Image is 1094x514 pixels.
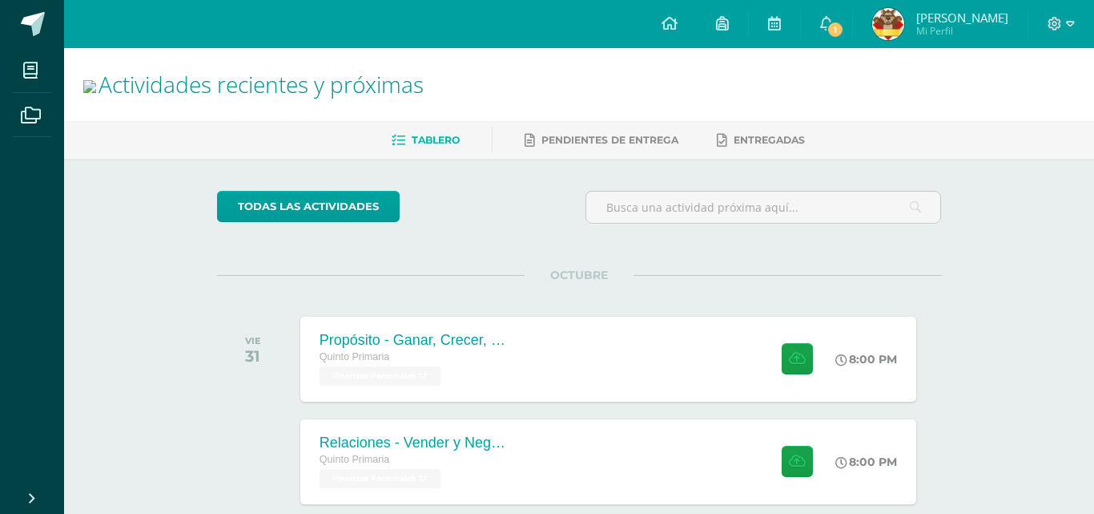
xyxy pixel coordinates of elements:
span: Quinto Primaria [320,351,390,362]
span: Entregadas [734,134,805,146]
span: Mi Perfil [916,24,1008,38]
a: Tablero [392,127,460,153]
div: Relaciones - Vender y Negociar [320,435,512,451]
img: 55cd4609078b6f5449d0df1f1668bde8.png [872,8,904,40]
span: Actividades recientes y próximas [99,69,424,99]
div: 31 [245,346,261,366]
span: Tablero [412,134,460,146]
a: Pendientes de entrega [525,127,678,153]
a: todas las Actividades [217,191,400,222]
div: 8:00 PM [835,455,897,469]
div: VIE [245,335,261,346]
span: [PERSON_NAME] [916,10,1008,26]
span: OCTUBRE [525,268,633,282]
img: bow.png [83,80,96,93]
input: Busca una actividad próxima aquí... [586,192,941,223]
a: Entregadas [717,127,805,153]
span: 1 [827,21,844,38]
span: Pendientes de entrega [541,134,678,146]
span: Quinto Primaria [320,454,390,465]
span: Finanzas Personales 'U' [320,469,440,488]
div: Propósito - Ganar, Crecer, Compartir [320,332,512,349]
span: Finanzas Personales 'U' [320,366,440,386]
div: 8:00 PM [835,352,897,366]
